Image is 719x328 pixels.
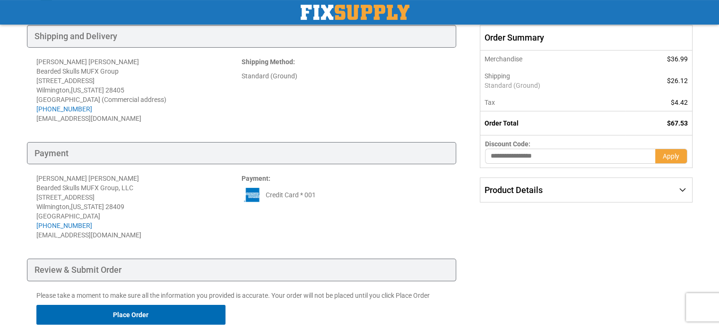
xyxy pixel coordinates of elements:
img: Fix Industrial Supply [301,5,409,20]
span: Shipping [485,72,510,80]
span: Product Details [485,185,543,195]
img: ae.png [242,188,263,202]
span: [US_STATE] [71,86,104,94]
button: Apply [655,149,687,164]
address: [PERSON_NAME] [PERSON_NAME] Bearded Skulls MUFX Group [STREET_ADDRESS] Wilmington , 28405 [GEOGRA... [36,57,242,123]
span: Payment [242,175,269,182]
a: store logo [301,5,409,20]
span: Order Summary [480,25,692,50]
div: [PERSON_NAME] [PERSON_NAME] Bearded Skulls MUFX Group, LLC [STREET_ADDRESS] Wilmington , 28409 [G... [36,174,242,230]
span: $67.53 [667,119,688,127]
span: Shipping Method [242,58,293,66]
span: [US_STATE] [71,203,104,210]
div: Credit Card * 001 [242,188,447,202]
span: $4.42 [671,99,688,106]
span: [EMAIL_ADDRESS][DOMAIN_NAME] [36,115,141,122]
button: Place Order [36,305,225,325]
strong: : [242,58,295,66]
span: Standard (Ground) [485,81,620,90]
div: Review & Submit Order [27,259,457,281]
p: Please take a moment to make sure all the information you provided is accurate. Your order will n... [36,291,447,300]
th: Tax [480,94,625,111]
a: [PHONE_NUMBER] [36,105,92,113]
span: Discount Code: [485,140,530,148]
span: [EMAIL_ADDRESS][DOMAIN_NAME] [36,231,141,239]
span: $26.12 [667,77,688,84]
strong: Order Total [485,119,519,127]
a: [PHONE_NUMBER] [36,222,92,229]
div: Payment [27,142,457,165]
div: Standard (Ground) [242,71,447,81]
span: $36.99 [667,55,688,63]
th: Merchandise [480,50,625,67]
strong: : [242,175,270,182]
span: Apply [663,152,679,160]
div: Shipping and Delivery [27,25,457,48]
